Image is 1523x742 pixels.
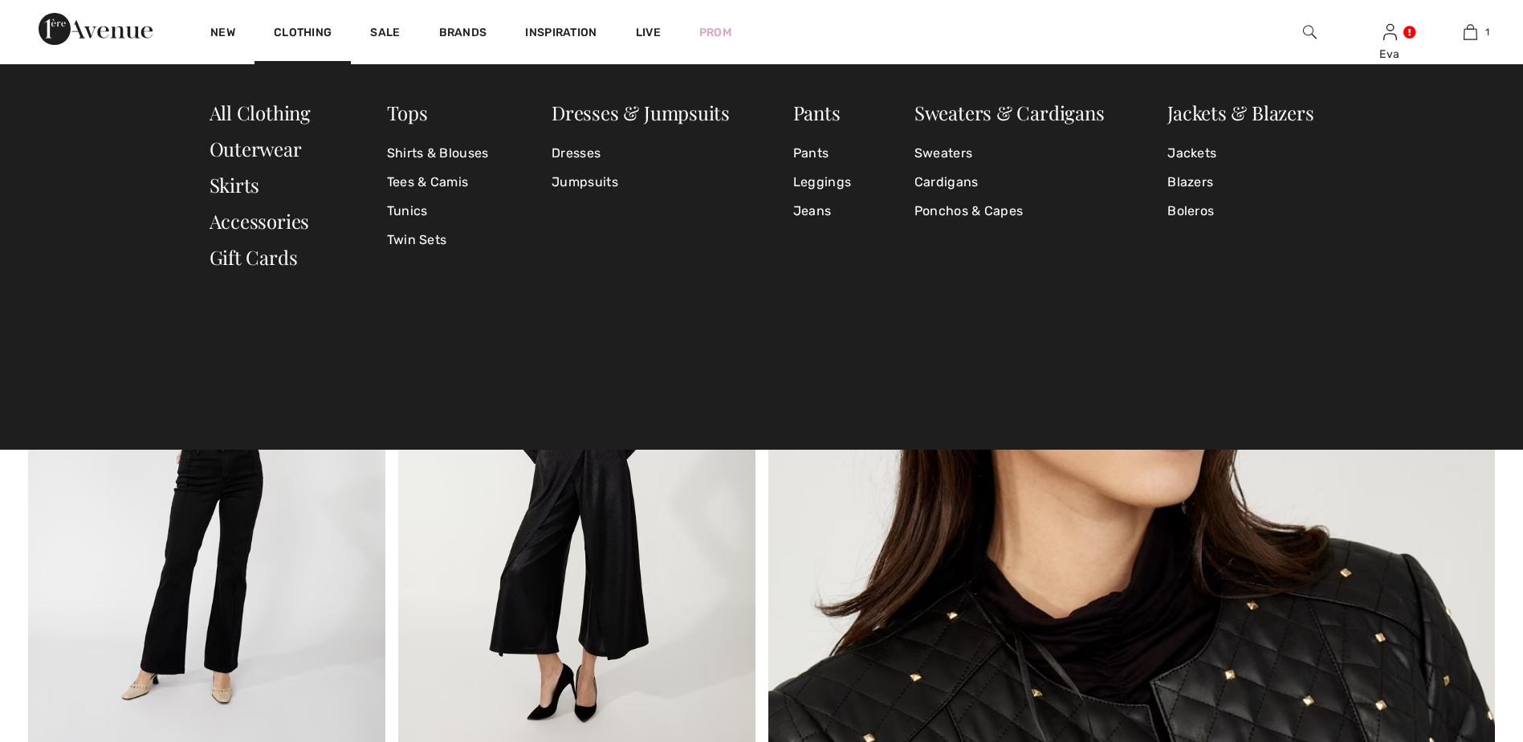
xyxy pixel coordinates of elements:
[914,100,1105,125] a: Sweaters & Cardigans
[387,197,489,226] a: Tunics
[387,100,428,125] a: Tops
[1303,22,1317,42] img: search the website
[1464,22,1477,42] img: My Bag
[1383,24,1397,39] a: Sign In
[439,26,487,43] a: Brands
[210,26,235,43] a: New
[387,139,489,168] a: Shirts & Blouses
[210,172,260,198] a: Skirts
[1167,197,1313,226] a: Boleros
[39,13,153,45] img: 1ère Avenue
[1350,46,1429,63] div: Eva
[793,139,851,168] a: Pants
[1383,22,1397,42] img: My Info
[387,226,489,255] a: Twin Sets
[793,100,841,125] a: Pants
[914,197,1105,226] a: Ponchos & Capes
[1167,100,1313,125] a: Jackets & Blazers
[210,244,298,270] a: Gift Cards
[793,197,851,226] a: Jeans
[525,26,597,43] span: Inspiration
[387,168,489,197] a: Tees & Camis
[699,24,731,41] a: Prom
[1167,168,1313,197] a: Blazers
[1485,25,1489,39] span: 1
[552,100,730,125] a: Dresses & Jumpsuits
[210,208,310,234] a: Accessories
[210,136,302,161] a: Outerwear
[370,26,400,43] a: Sale
[914,139,1105,168] a: Sweaters
[552,139,730,168] a: Dresses
[1167,139,1313,168] a: Jackets
[274,26,332,43] a: Clothing
[636,24,661,41] a: Live
[552,168,730,197] a: Jumpsuits
[210,100,311,125] a: All Clothing
[1431,22,1509,42] a: 1
[914,168,1105,197] a: Cardigans
[793,168,851,197] a: Leggings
